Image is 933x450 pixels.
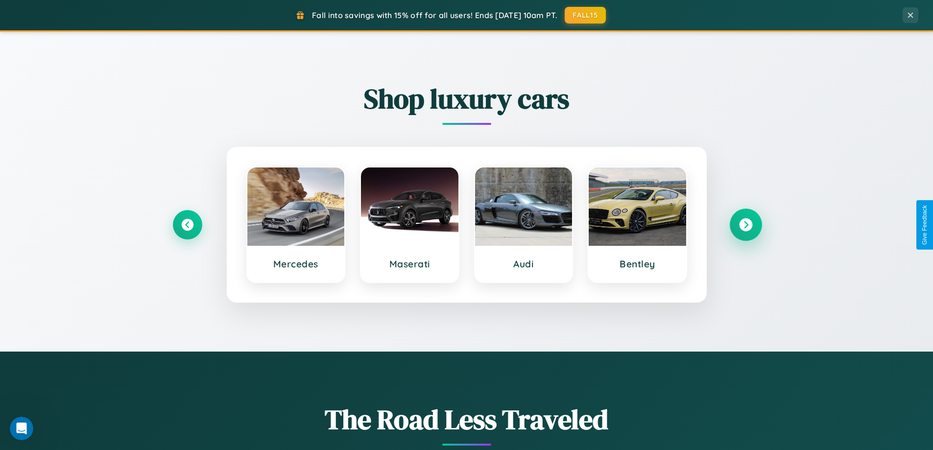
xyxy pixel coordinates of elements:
button: FALL15 [565,7,606,24]
span: Fall into savings with 15% off for all users! Ends [DATE] 10am PT. [312,10,557,20]
h3: Bentley [598,258,676,270]
h2: Shop luxury cars [173,80,761,118]
div: Give Feedback [921,205,928,245]
iframe: Intercom live chat [10,417,33,440]
h3: Audi [485,258,563,270]
h1: The Road Less Traveled [173,401,761,438]
h3: Maserati [371,258,449,270]
h3: Mercedes [257,258,335,270]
